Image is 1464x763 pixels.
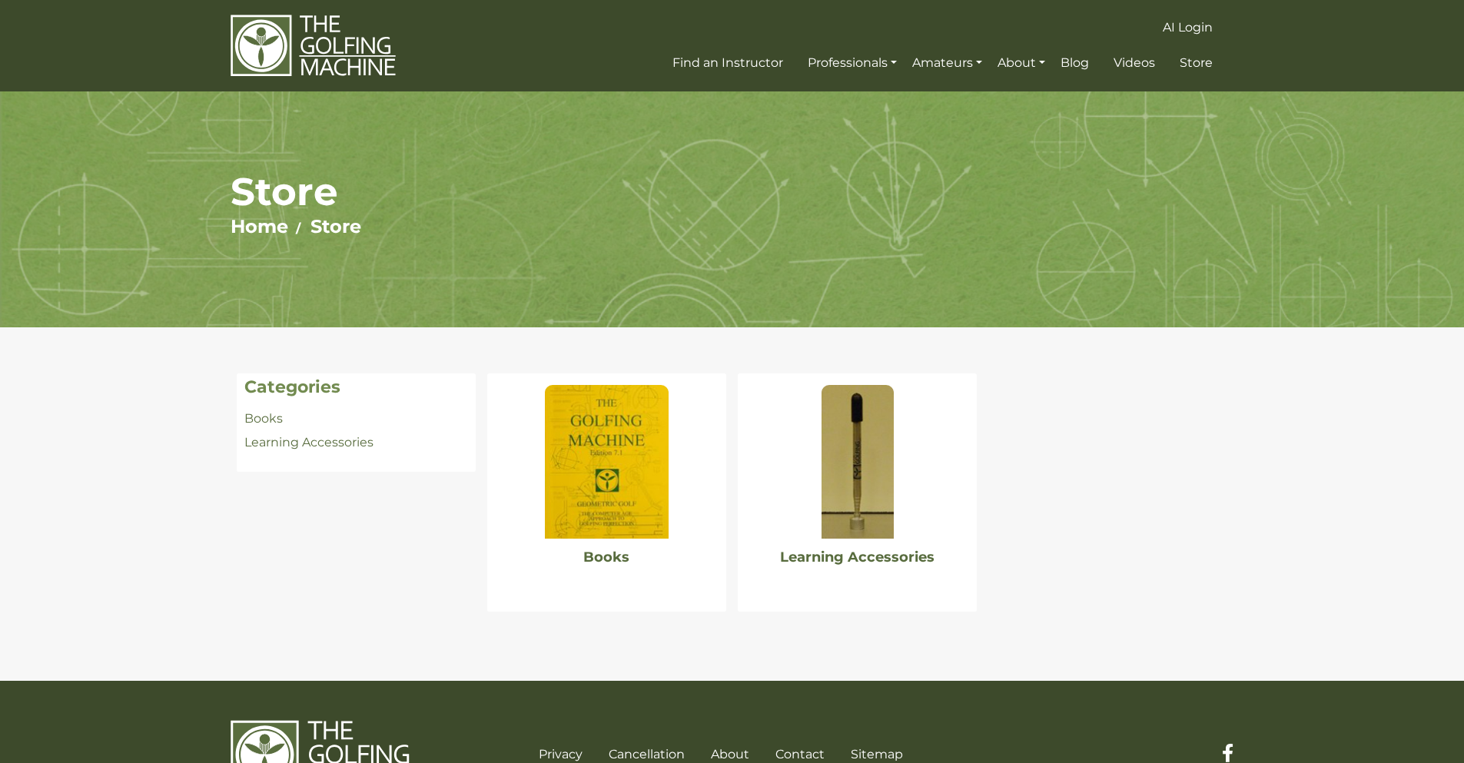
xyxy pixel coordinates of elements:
a: About [711,747,749,761]
span: AI Login [1163,20,1213,35]
a: Professionals [804,49,901,77]
span: Blog [1061,55,1089,70]
a: Home [231,215,288,237]
a: Learning Accessories [780,549,935,566]
a: Books [244,411,283,426]
h4: Categories [244,377,468,397]
a: Privacy [539,747,583,761]
a: Store [1176,49,1217,77]
a: Store [310,215,361,237]
h1: Store [231,168,1233,215]
a: AI Login [1159,14,1217,41]
a: Videos [1110,49,1159,77]
a: Amateurs [908,49,986,77]
a: Sitemap [851,747,903,761]
a: Blog [1057,49,1093,77]
a: Learning Accessories [244,435,373,450]
img: The Golfing Machine [231,14,396,78]
span: Store [1180,55,1213,70]
a: About [994,49,1049,77]
span: Videos [1114,55,1155,70]
span: Find an Instructor [672,55,783,70]
a: Books [583,549,629,566]
a: Cancellation [609,747,685,761]
a: Contact [775,747,825,761]
a: Find an Instructor [669,49,787,77]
